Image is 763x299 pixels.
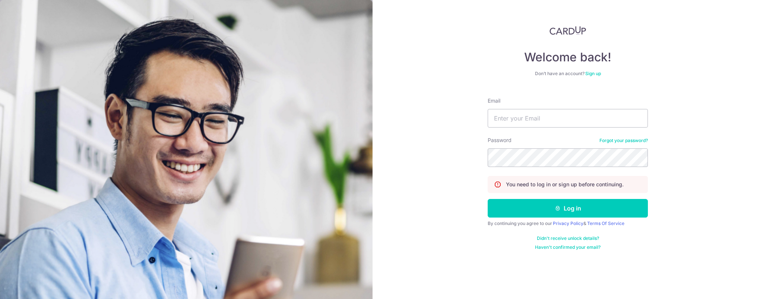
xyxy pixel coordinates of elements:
label: Password [488,136,512,144]
div: Don’t have an account? [488,71,648,77]
a: Didn't receive unlock details? [537,235,599,241]
input: Enter your Email [488,109,648,128]
a: Terms Of Service [587,221,624,226]
div: By continuing you agree to our & [488,221,648,226]
a: Privacy Policy [553,221,583,226]
a: Forgot your password? [599,138,648,144]
a: Sign up [585,71,601,76]
p: You need to log in or sign up before continuing. [506,181,624,188]
h4: Welcome back! [488,50,648,65]
label: Email [488,97,500,105]
a: Haven't confirmed your email? [535,244,601,250]
img: CardUp Logo [550,26,586,35]
button: Log in [488,199,648,218]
